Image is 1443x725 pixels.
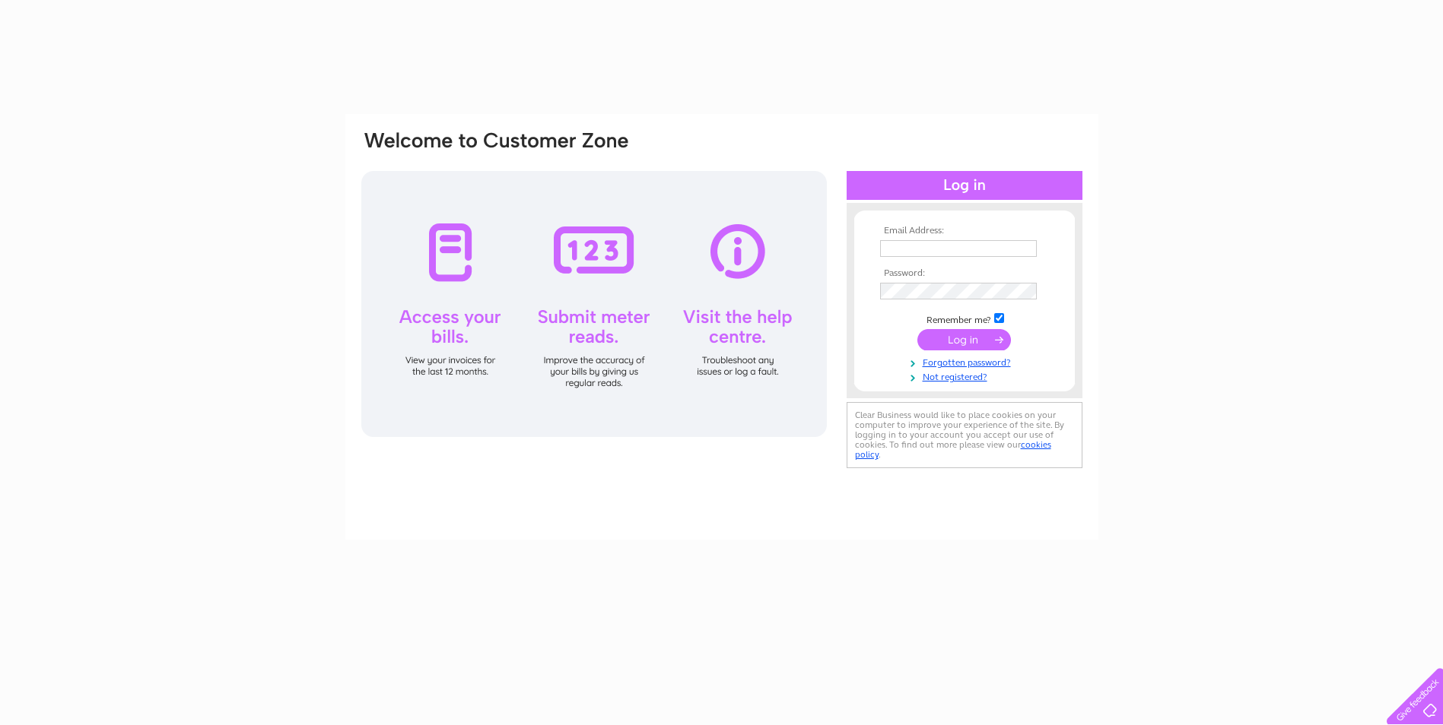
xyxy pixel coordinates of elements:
[876,268,1053,279] th: Password:
[847,402,1082,468] div: Clear Business would like to place cookies on your computer to improve your experience of the sit...
[876,226,1053,236] th: Email Address:
[917,329,1011,350] input: Submit
[880,369,1053,383] a: Not registered?
[880,354,1053,369] a: Forgotten password?
[876,311,1053,326] td: Remember me?
[855,439,1051,460] a: cookies policy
